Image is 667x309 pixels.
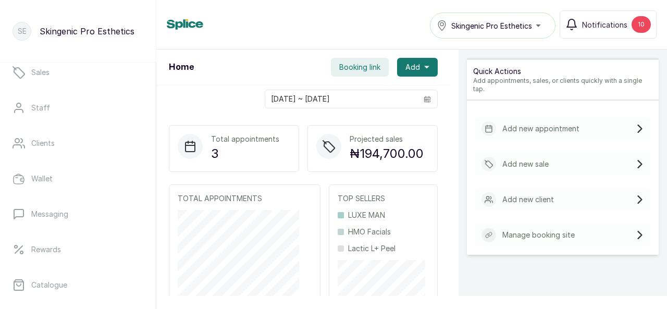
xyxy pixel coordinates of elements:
span: Notifications [582,19,627,30]
p: LUXE MAN [348,210,385,220]
p: HMO Facials [348,227,391,237]
a: Clients [8,129,147,158]
p: Wallet [31,174,53,184]
a: Messaging [8,200,147,229]
p: Add new sale [502,159,549,169]
a: Sales [8,58,147,87]
h1: Home [169,61,194,73]
p: ₦194,700.00 [350,144,424,163]
span: Booking link [339,62,380,72]
p: Add new appointment [502,123,579,134]
p: Add appointments, sales, or clients quickly with a single tap. [473,77,652,93]
p: SE [18,26,27,36]
a: Rewards [8,235,147,264]
p: Manage booking site [502,230,575,240]
p: Clients [31,138,55,149]
p: 3 [211,144,279,163]
span: Add [405,62,420,72]
p: Projected sales [350,134,424,144]
a: Catalogue [8,270,147,300]
a: Wallet [8,164,147,193]
p: TOP SELLERS [338,193,429,204]
div: 10 [632,16,651,33]
p: Rewards [31,244,61,255]
p: TOTAL APPOINTMENTS [178,193,312,204]
a: Staff [8,93,147,122]
p: Sales [31,67,50,78]
button: Notifications10 [560,10,657,39]
svg: calendar [424,95,431,103]
p: Quick Actions [473,66,652,77]
p: Catalogue [31,280,67,290]
p: Messaging [31,209,68,219]
button: Skingenic Pro Esthetics [430,13,555,39]
p: Staff [31,103,50,113]
p: Add new client [502,194,554,205]
p: Skingenic Pro Esthetics [40,25,134,38]
p: Total appointments [211,134,279,144]
button: Booking link [331,58,389,77]
input: Select date [265,90,417,108]
span: Skingenic Pro Esthetics [451,20,532,31]
button: Add [397,58,438,77]
p: Lactic L+ Peel [348,243,396,254]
